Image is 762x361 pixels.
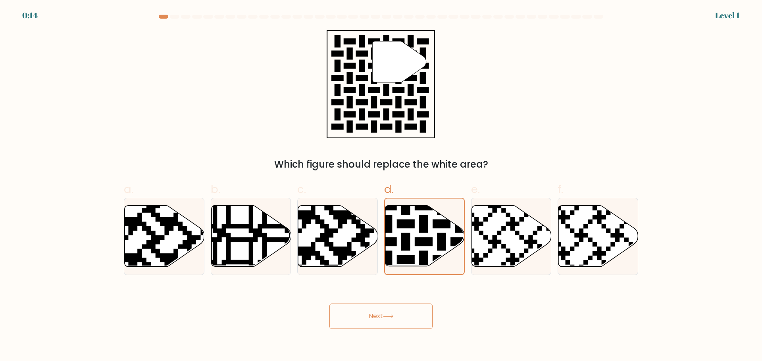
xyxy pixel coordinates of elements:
[471,181,480,197] span: e.
[22,10,38,21] div: 0:14
[129,157,633,172] div: Which figure should replace the white area?
[211,181,220,197] span: b.
[384,181,394,197] span: d.
[558,181,563,197] span: f.
[297,181,306,197] span: c.
[373,41,427,82] g: "
[329,304,433,329] button: Next
[715,10,740,21] div: Level 1
[124,181,133,197] span: a.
